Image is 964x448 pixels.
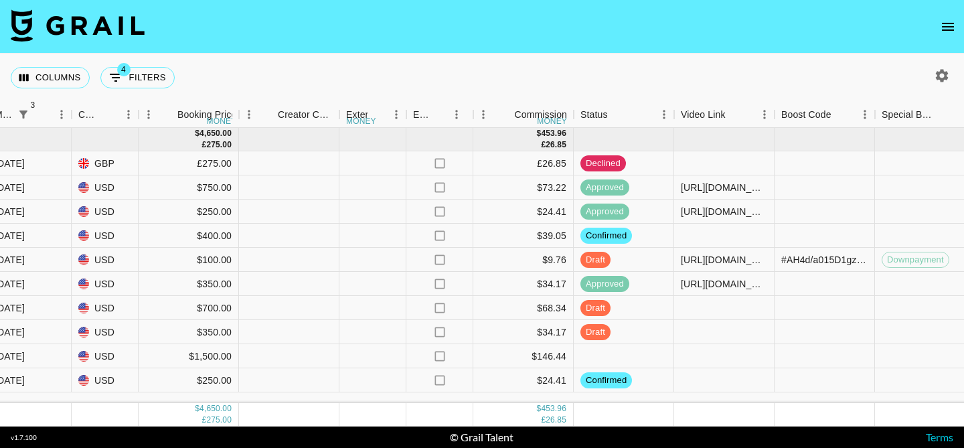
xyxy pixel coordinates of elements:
div: USD [72,175,139,200]
button: Sort [495,105,514,124]
div: $350.00 [139,320,239,344]
div: 275.00 [206,139,232,151]
div: https://www.tiktok.com/@palinkamalinka/video/7546663575754968342 [681,253,767,267]
div: $39.05 [473,224,574,248]
button: Sort [159,105,177,124]
div: $34.17 [473,272,574,296]
span: approved [580,181,629,194]
button: Sort [608,105,627,124]
div: $700.00 [139,296,239,320]
div: $24.41 [473,368,574,392]
div: © Grail Talent [450,431,513,444]
button: Menu [118,104,139,125]
button: Menu [52,104,72,125]
div: $73.22 [473,175,574,200]
div: $250.00 [139,200,239,224]
div: USD [72,344,139,368]
div: 3 active filters [14,105,33,124]
span: declined [580,157,626,170]
div: $24.41 [473,200,574,224]
div: $350.00 [139,272,239,296]
span: Downpayment [882,254,949,267]
div: 453.96 [541,403,566,415]
div: Boost Code [775,102,875,128]
div: GBP [72,151,139,175]
button: Sort [100,105,118,124]
span: approved [580,206,629,218]
div: #AH4d/a015D1gzjVMlTAzX7hsWOHzqs2DLBDLPqs3d3xn+fDnzEVcRKSDonSr0uQ= [781,253,868,267]
div: Currency [78,102,100,128]
img: Grail Talent [11,9,145,42]
button: Menu [473,104,493,125]
div: £275.00 [139,151,239,175]
span: 4 [117,63,131,76]
div: https://www.tiktok.com/@da.vinci69/photo/7548196445707455775 [681,205,767,218]
div: $750.00 [139,175,239,200]
div: $ [537,403,542,415]
button: Sort [937,105,955,124]
div: USD [72,200,139,224]
div: $1,500.00 [139,344,239,368]
span: confirmed [580,230,632,242]
div: £ [541,415,546,426]
button: Menu [855,104,875,125]
div: 453.96 [541,128,566,139]
div: $250.00 [139,368,239,392]
button: Sort [432,105,451,124]
button: Menu [239,104,259,125]
button: Show filters [100,67,175,88]
button: Sort [259,105,278,124]
div: $68.34 [473,296,574,320]
div: money [346,117,376,125]
div: v 1.7.100 [11,433,37,442]
div: Creator Commmission Override [278,102,333,128]
div: USD [72,248,139,272]
div: Special Booking Type [882,102,937,128]
div: USD [72,368,139,392]
div: Currency [72,102,139,128]
span: draft [580,302,611,315]
span: confirmed [580,374,632,387]
div: $ [195,128,199,139]
div: £ [202,139,207,151]
button: Show filters [14,105,33,124]
div: Status [574,102,674,128]
div: Expenses: Remove Commission? [406,102,473,128]
div: USD [72,272,139,296]
div: £26.85 [473,151,574,175]
div: $400.00 [139,224,239,248]
button: Menu [654,104,674,125]
button: Select columns [11,67,90,88]
span: draft [580,326,611,339]
div: £ [202,415,207,426]
div: USD [72,320,139,344]
div: $ [537,128,542,139]
div: Commission [514,102,567,128]
div: $34.17 [473,320,574,344]
div: https://www.tiktok.com/@tristipoopoo/video/7547696644997877023?is_from_webapp=1&sender_device=pc&... [681,181,767,194]
button: open drawer [935,13,961,40]
div: 26.85 [546,415,566,426]
div: https://www.tiktok.com/@stephaniemiec/video/7549337161510817055?_r=1&_t=ZP-8zg3iLGEprD [681,277,767,291]
div: $ [195,403,199,415]
button: Menu [386,104,406,125]
div: USD [72,224,139,248]
div: $100.00 [139,248,239,272]
div: Boost Code [781,102,831,128]
div: 4,650.00 [199,128,232,139]
button: Menu [754,104,775,125]
span: draft [580,254,611,267]
button: Sort [368,105,386,124]
div: $146.44 [473,344,574,368]
div: USD [72,296,139,320]
button: Menu [139,104,159,125]
div: money [207,117,237,125]
a: Terms [926,431,953,443]
span: approved [580,278,629,291]
button: Sort [33,105,52,124]
button: Menu [447,104,467,125]
div: Video Link [681,102,726,128]
div: Booking Price [177,102,236,128]
div: £ [541,139,546,151]
div: Expenses: Remove Commission? [413,102,432,128]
